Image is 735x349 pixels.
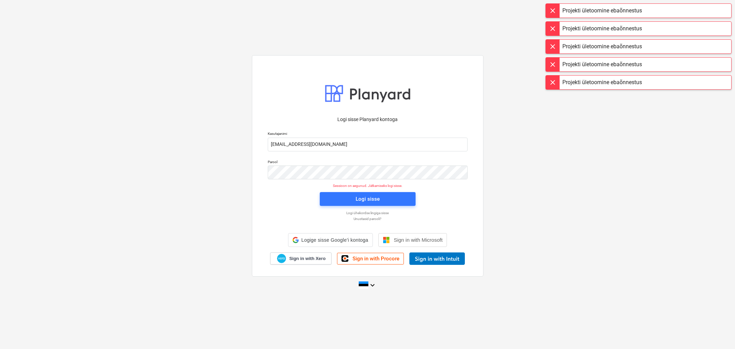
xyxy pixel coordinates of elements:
input: Kasutajanimi [268,138,468,151]
span: Logige sisse Google’i kontoga [302,237,368,243]
div: Projekti ületoomine ebaõnnestus [562,60,642,69]
a: Sign in with Procore [337,253,404,265]
div: Logi sisse [356,195,380,203]
p: Kasutajanimi [268,131,468,137]
div: Projekti ületoomine ebaõnnestus [562,7,642,15]
iframe: Chat Widget [701,316,735,349]
p: Parool [268,160,468,166]
div: Logige sisse Google’i kontoga [288,233,373,247]
i: keyboard_arrow_down [368,281,377,289]
div: Projekti ületoomine ebaõnnestus [562,42,642,51]
img: Microsoft logo [383,237,390,243]
div: Projekti ületoomine ebaõnnestus [562,78,642,87]
span: Sign in with Xero [289,256,325,262]
button: Logi sisse [320,192,416,206]
span: Sign in with Procore [353,256,399,262]
a: Logi ühekordse lingiga sisse [264,211,471,215]
a: Unustasid parooli? [264,217,471,221]
p: Sessioon on aegunud. Jätkamiseks logi sisse. [264,183,472,188]
div: Projekti ületoomine ebaõnnestus [562,24,642,33]
img: Xero logo [277,254,286,263]
span: Sign in with Microsoft [394,237,443,243]
a: Sign in with Xero [270,252,331,265]
p: Logi sisse Planyard kontoga [268,116,468,123]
